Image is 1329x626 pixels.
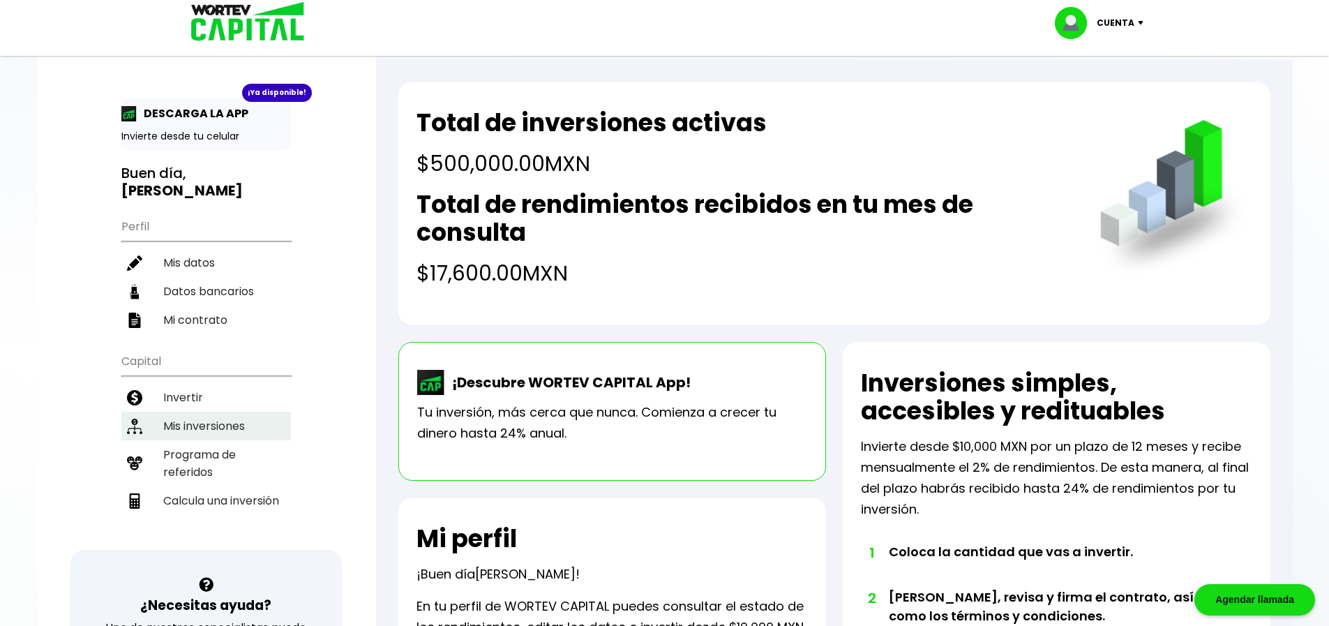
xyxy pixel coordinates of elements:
[868,588,875,609] span: 2
[121,412,291,440] a: Mis inversiones
[121,106,137,121] img: app-icon
[861,436,1252,520] p: Invierte desde $10,000 MXN por un plazo de 12 meses y recibe mensualmente el 2% de rendimientos. ...
[121,383,291,412] a: Invertir
[1055,7,1097,39] img: profile-image
[121,211,291,334] ul: Perfil
[121,486,291,515] a: Calcula una inversión
[475,565,576,583] span: [PERSON_NAME]
[1097,13,1134,33] p: Cuenta
[121,165,291,200] h3: Buen día,
[127,284,142,299] img: datos-icon.10cf9172.svg
[861,369,1252,425] h2: Inversiones simples, accesibles y redituables
[127,390,142,405] img: invertir-icon.b3b967d7.svg
[889,542,1213,588] li: Coloca la cantidad que vas a invertir.
[121,277,291,306] a: Datos bancarios
[127,456,142,471] img: recomiendanos-icon.9b8e9327.svg
[127,313,142,328] img: contrato-icon.f2db500c.svg
[417,402,807,444] p: Tu inversión, más cerca que nunca. Comienza a crecer tu dinero hasta 24% anual.
[121,129,291,144] p: Invierte desde tu celular
[121,248,291,277] a: Mis datos
[868,542,875,563] span: 1
[121,181,243,200] b: [PERSON_NAME]
[416,525,517,553] h2: Mi perfil
[445,372,691,393] p: ¡Descubre WORTEV CAPITAL App!
[417,370,445,395] img: wortev-capital-app-icon
[416,191,1072,246] h2: Total de rendimientos recibidos en tu mes de consulta
[127,493,142,509] img: calculadora-icon.17d418c4.svg
[127,255,142,271] img: editar-icon.952d3147.svg
[121,345,291,550] ul: Capital
[242,84,312,102] div: ¡Ya disponible!
[416,148,767,179] h4: $500,000.00 MXN
[1194,584,1315,616] div: Agendar llamada
[1094,120,1252,278] img: grafica.516fef24.png
[1134,21,1153,25] img: icon-down
[416,109,767,137] h2: Total de inversiones activas
[121,440,291,486] a: Programa de referidos
[127,419,142,434] img: inversiones-icon.6695dc30.svg
[416,258,1072,289] h4: $17,600.00 MXN
[140,595,271,616] h3: ¿Necesitas ayuda?
[137,105,248,122] p: DESCARGA LA APP
[416,564,580,585] p: ¡Buen día !
[121,306,291,334] a: Mi contrato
